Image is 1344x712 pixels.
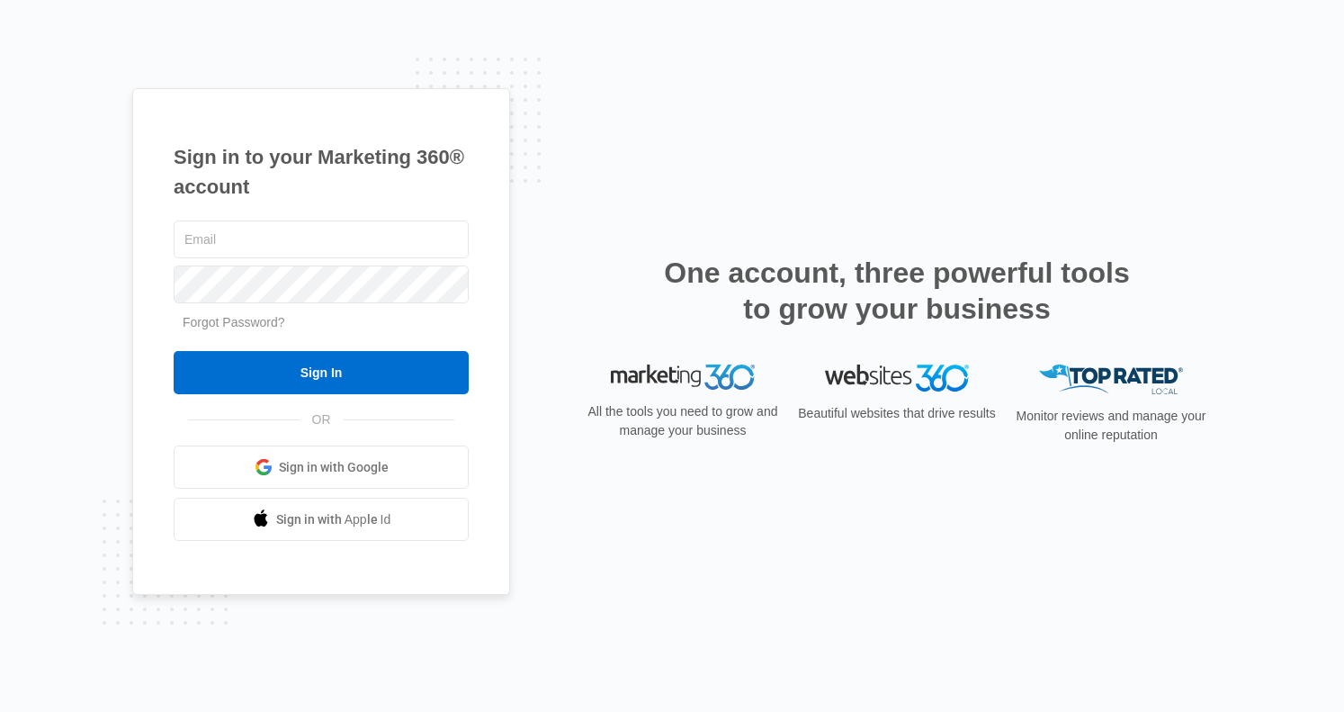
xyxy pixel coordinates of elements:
[582,402,784,440] p: All the tools you need to grow and manage your business
[796,404,998,423] p: Beautiful websites that drive results
[300,410,344,429] span: OR
[174,446,469,489] a: Sign in with Google
[174,221,469,258] input: Email
[611,365,755,390] img: Marketing 360
[659,255,1135,327] h2: One account, three powerful tools to grow your business
[279,458,389,477] span: Sign in with Google
[174,142,469,202] h1: Sign in to your Marketing 360® account
[183,315,285,329] a: Forgot Password?
[1039,365,1183,394] img: Top Rated Local
[276,510,391,529] span: Sign in with Apple Id
[1010,407,1212,445] p: Monitor reviews and manage your online reputation
[174,351,469,394] input: Sign In
[825,365,969,391] img: Websites 360
[174,498,469,541] a: Sign in with Apple Id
